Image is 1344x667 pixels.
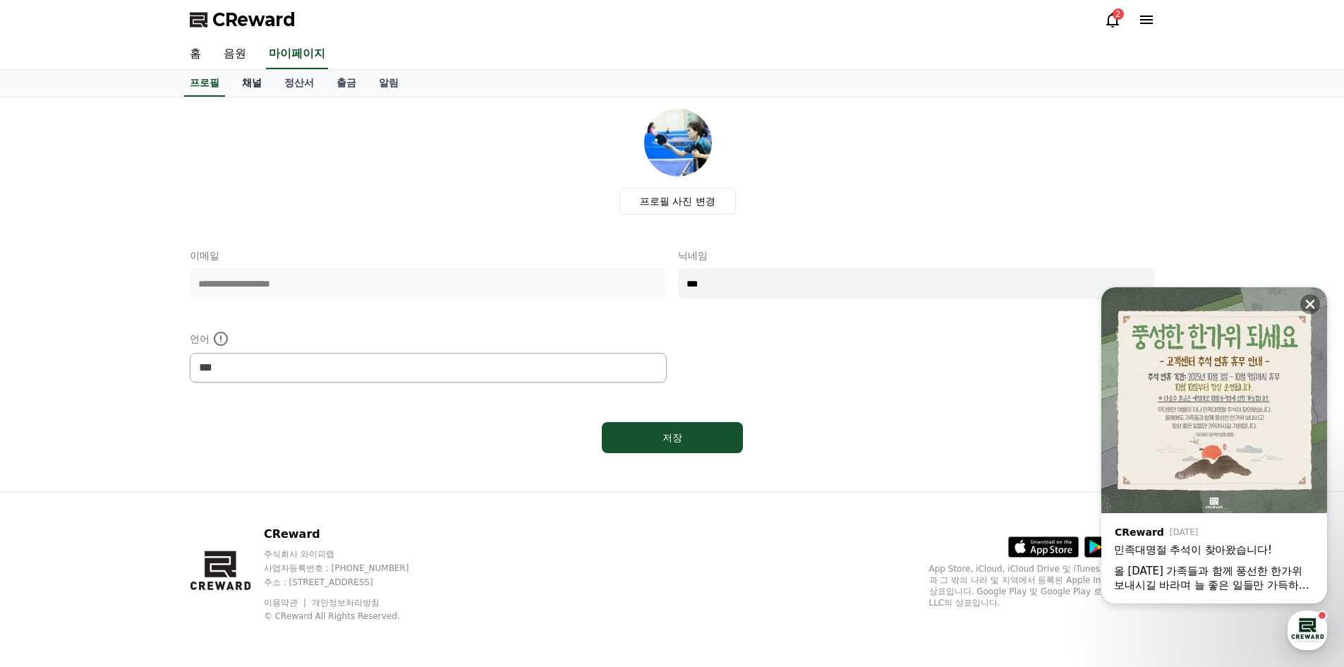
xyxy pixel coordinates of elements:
[93,447,182,483] a: 대화
[602,422,743,453] button: 저장
[325,70,368,97] a: 출금
[678,248,1155,263] p: 닉네임
[264,598,308,608] a: 이용약관
[218,469,235,480] span: 설정
[1104,11,1121,28] a: 2
[231,70,273,97] a: 채널
[184,70,225,97] a: 프로필
[264,577,436,588] p: 주소 : [STREET_ADDRESS]
[644,109,712,176] img: profile_image
[630,431,715,445] div: 저장
[264,563,436,574] p: 사업자등록번호 : [PHONE_NUMBER]
[190,8,296,31] a: CReward
[190,248,667,263] p: 이메일
[190,330,667,347] p: 언어
[368,70,410,97] a: 알림
[619,188,736,215] label: 프로필 사진 변경
[264,526,436,543] p: CReward
[929,563,1155,608] p: App Store, iCloud, iCloud Drive 및 iTunes Store는 미국과 그 밖의 나라 및 지역에서 등록된 Apple Inc.의 서비스 상표입니다. Goo...
[264,548,436,560] p: 주식회사 와이피랩
[44,469,53,480] span: 홈
[312,598,380,608] a: 개인정보처리방침
[264,611,436,622] p: © CReward All Rights Reserved.
[212,40,258,69] a: 음원
[182,447,271,483] a: 설정
[178,40,212,69] a: 홈
[212,8,296,31] span: CReward
[273,70,325,97] a: 정산서
[4,447,93,483] a: 홈
[129,469,146,481] span: 대화
[1113,8,1124,20] div: 2
[266,40,328,69] a: 마이페이지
